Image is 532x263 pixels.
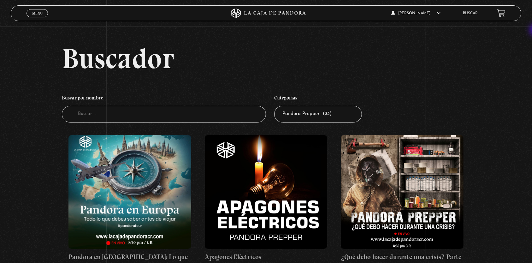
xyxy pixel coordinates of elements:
h2: Buscador [62,44,522,73]
a: Apagones Eléctricos [205,135,327,262]
a: View your shopping cart [497,9,505,17]
span: [PERSON_NAME] [391,11,440,15]
span: Menu [32,11,43,15]
h4: Apagones Eléctricos [205,252,327,262]
h4: Buscar por nombre [62,92,266,106]
a: Buscar [463,11,478,15]
span: Cerrar [30,16,45,21]
h4: Categorías [274,92,362,106]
